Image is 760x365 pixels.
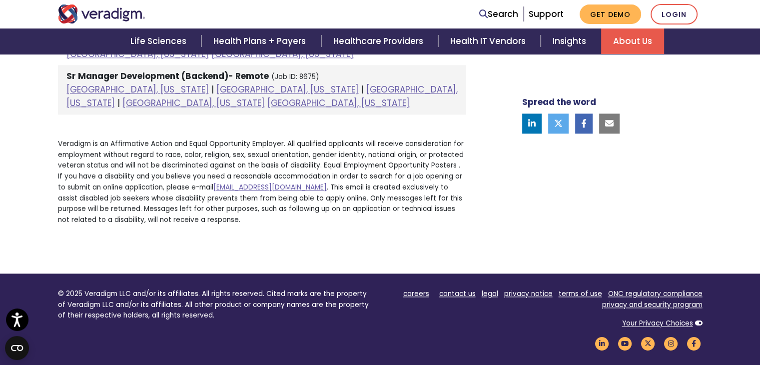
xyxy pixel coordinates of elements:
[601,28,664,54] a: About Us
[403,289,429,298] a: careers
[608,289,703,298] a: ONC regulatory compliance
[559,289,602,298] a: terms of use
[211,48,354,60] a: [GEOGRAPHIC_DATA], [US_STATE]
[541,28,601,54] a: Insights
[504,289,553,298] a: privacy notice
[622,318,693,328] a: Your Privacy Choices
[58,288,373,321] p: © 2025 Veradigm LLC and/or its affiliates. All rights reserved. Cited marks are the property of V...
[594,338,611,348] a: Veradigm LinkedIn Link
[211,83,214,95] span: |
[686,338,703,348] a: Veradigm Facebook Link
[663,338,680,348] a: Veradigm Instagram Link
[479,7,518,21] a: Search
[602,300,703,309] a: privacy and security program
[361,83,364,95] span: |
[529,8,564,20] a: Support
[118,28,201,54] a: Life Sciences
[58,138,466,225] p: Veradigm is an Affirmative Action and Equal Opportunity Employer. All qualified applicants will r...
[321,28,438,54] a: Healthcare Providers
[439,289,476,298] a: contact us
[66,70,269,82] strong: Sr Manager Development (Backend)- Remote
[271,72,319,81] small: (Job ID: 8675)
[5,336,29,360] button: Open CMP widget
[201,28,321,54] a: Health Plans + Payers
[213,182,327,192] a: [EMAIL_ADDRESS][DOMAIN_NAME]
[651,4,698,24] a: Login
[617,338,634,348] a: Veradigm YouTube Link
[522,96,596,108] strong: Spread the word
[66,48,209,60] a: [GEOGRAPHIC_DATA], [US_STATE]
[122,97,265,109] a: [GEOGRAPHIC_DATA], [US_STATE]
[267,97,410,109] a: [GEOGRAPHIC_DATA], [US_STATE]
[438,28,541,54] a: Health IT Vendors
[117,97,120,109] span: |
[66,83,209,95] a: [GEOGRAPHIC_DATA], [US_STATE]
[58,4,145,23] img: Veradigm logo
[216,83,359,95] a: [GEOGRAPHIC_DATA], [US_STATE]
[580,4,641,24] a: Get Demo
[640,338,657,348] a: Veradigm Twitter Link
[482,289,498,298] a: legal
